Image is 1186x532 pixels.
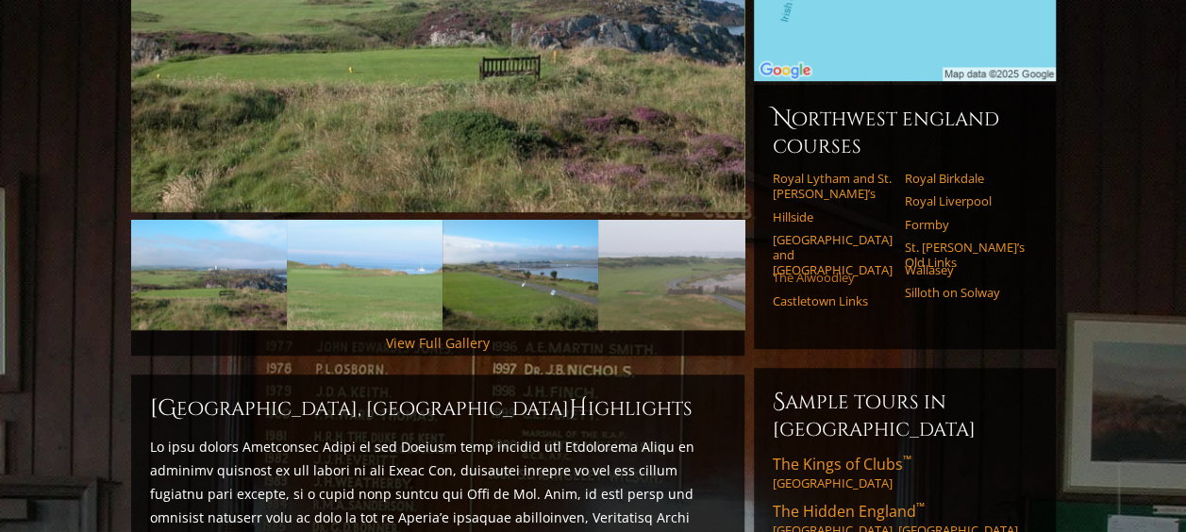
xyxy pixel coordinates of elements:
a: Royal Birkdale [905,171,1025,186]
h6: Sample Tours in [GEOGRAPHIC_DATA] [773,387,1037,442]
a: Silloth on Solway [905,285,1025,300]
span: The Hidden England [773,501,925,522]
h2: [GEOGRAPHIC_DATA], [GEOGRAPHIC_DATA] ighlights [150,393,726,424]
a: Royal Liverpool [905,193,1025,208]
a: The Alwoodley [773,270,893,285]
span: H [569,393,588,424]
a: Royal Lytham and St. [PERSON_NAME]’s [773,171,893,202]
a: St. [PERSON_NAME]’s Old Links [905,240,1025,271]
a: [GEOGRAPHIC_DATA] and [GEOGRAPHIC_DATA] [773,232,893,278]
a: Wallasey [905,262,1025,277]
a: Castletown Links [773,293,893,308]
a: Formby [905,217,1025,232]
span: The Kings of Clubs [773,454,911,474]
a: Hillside [773,209,893,224]
sup: ™ [916,499,925,515]
sup: ™ [903,452,911,468]
h6: Northwest England Courses [773,104,1037,159]
a: The Kings of Clubs™[GEOGRAPHIC_DATA] [773,454,1037,491]
a: View Full Gallery [386,334,490,352]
